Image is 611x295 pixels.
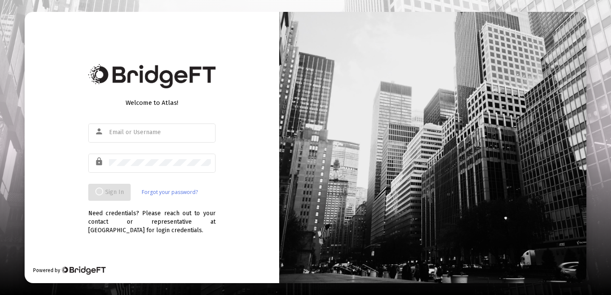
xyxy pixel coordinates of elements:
mat-icon: person [95,126,105,137]
input: Email or Username [109,129,211,136]
img: Bridge Financial Technology Logo [88,64,216,88]
a: Forgot your password? [142,188,198,197]
img: Bridge Financial Technology Logo [61,266,106,275]
div: Welcome to Atlas! [88,98,216,107]
div: Powered by [33,266,106,275]
mat-icon: lock [95,157,105,167]
span: Sign In [95,188,124,196]
button: Sign In [88,184,131,201]
div: Need credentials? Please reach out to your contact or representative at [GEOGRAPHIC_DATA] for log... [88,201,216,235]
